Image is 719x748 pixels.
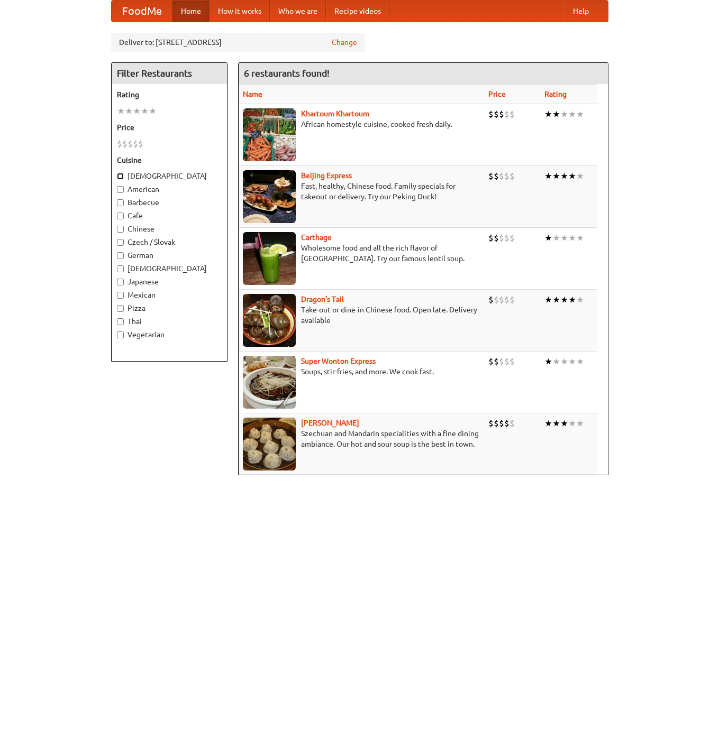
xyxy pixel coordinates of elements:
label: Thai [117,316,222,327]
a: Super Wonton Express [301,357,376,365]
ng-pluralize: 6 restaurants found! [244,68,330,78]
li: ★ [560,418,568,429]
li: ★ [552,294,560,306]
li: $ [499,294,504,306]
h5: Cuisine [117,155,222,165]
li: ★ [117,105,125,117]
li: ★ [560,294,568,306]
li: $ [499,108,504,120]
li: ★ [560,108,568,120]
a: Who we are [270,1,326,22]
p: Szechuan and Mandarin specialities with a fine dining ambiance. Our hot and sour soup is the best... [243,428,480,449]
a: How it works [210,1,270,22]
label: Japanese [117,276,222,287]
p: Soups, stir-fries, and more. We cook fast. [243,366,480,377]
li: ★ [552,356,560,367]
li: ★ [568,108,576,120]
label: Pizza [117,303,222,313]
li: $ [138,138,143,150]
a: FoodMe [112,1,172,22]
li: ★ [552,170,560,182]
li: ★ [544,232,552,244]
li: ★ [544,294,552,306]
li: $ [504,232,509,244]
li: $ [499,170,504,182]
li: $ [488,418,494,429]
li: ★ [576,356,584,367]
input: Mexican [117,292,124,299]
li: ★ [576,170,584,182]
li: $ [494,356,499,367]
li: $ [504,418,509,429]
b: Dragon's Tail [301,295,344,303]
li: $ [488,356,494,367]
li: ★ [544,418,552,429]
li: ★ [576,108,584,120]
li: ★ [544,170,552,182]
label: Czech / Slovak [117,237,222,247]
li: $ [488,294,494,306]
a: Rating [544,90,567,98]
img: beijing.jpg [243,170,296,223]
input: Thai [117,318,124,325]
a: Recipe videos [326,1,389,22]
li: $ [499,418,504,429]
li: ★ [133,105,141,117]
li: ★ [149,105,157,117]
input: Barbecue [117,199,124,206]
li: $ [494,418,499,429]
li: $ [509,294,515,306]
li: ★ [552,418,560,429]
li: ★ [576,232,584,244]
li: $ [509,356,515,367]
li: ★ [560,170,568,182]
img: superwonton.jpg [243,356,296,409]
input: Pizza [117,305,124,312]
img: shandong.jpg [243,418,296,470]
li: $ [494,108,499,120]
li: $ [504,170,509,182]
li: ★ [141,105,149,117]
label: Chinese [117,224,222,234]
li: $ [122,138,128,150]
li: ★ [576,294,584,306]
li: ★ [568,294,576,306]
li: $ [133,138,138,150]
input: Cafe [117,213,124,219]
h4: Filter Restaurants [112,63,227,84]
input: [DEMOGRAPHIC_DATA] [117,173,124,180]
li: ★ [560,232,568,244]
a: Name [243,90,262,98]
li: ★ [552,232,560,244]
li: $ [509,418,515,429]
label: German [117,250,222,261]
input: Czech / Slovak [117,239,124,246]
li: $ [509,170,515,182]
p: Take-out or dine-in Chinese food. Open late. Delivery available [243,304,480,326]
a: Carthage [301,233,332,242]
li: $ [504,356,509,367]
li: $ [504,294,509,306]
li: $ [494,232,499,244]
li: ★ [544,108,552,120]
b: Khartoum Khartoum [301,109,369,118]
li: $ [488,170,494,182]
label: [DEMOGRAPHIC_DATA] [117,263,222,274]
h5: Price [117,122,222,133]
input: Chinese [117,226,124,233]
p: African homestyle cuisine, cooked fresh daily. [243,119,480,130]
label: Barbecue [117,197,222,208]
input: American [117,186,124,193]
input: [DEMOGRAPHIC_DATA] [117,265,124,272]
a: Change [332,37,357,48]
input: German [117,252,124,259]
li: $ [494,294,499,306]
p: Fast, healthy, Chinese food. Family specials for takeout or delivery. Try our Peking Duck! [243,181,480,202]
li: $ [504,108,509,120]
li: $ [488,232,494,244]
label: [DEMOGRAPHIC_DATA] [117,171,222,181]
a: Help [565,1,597,22]
li: $ [494,170,499,182]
